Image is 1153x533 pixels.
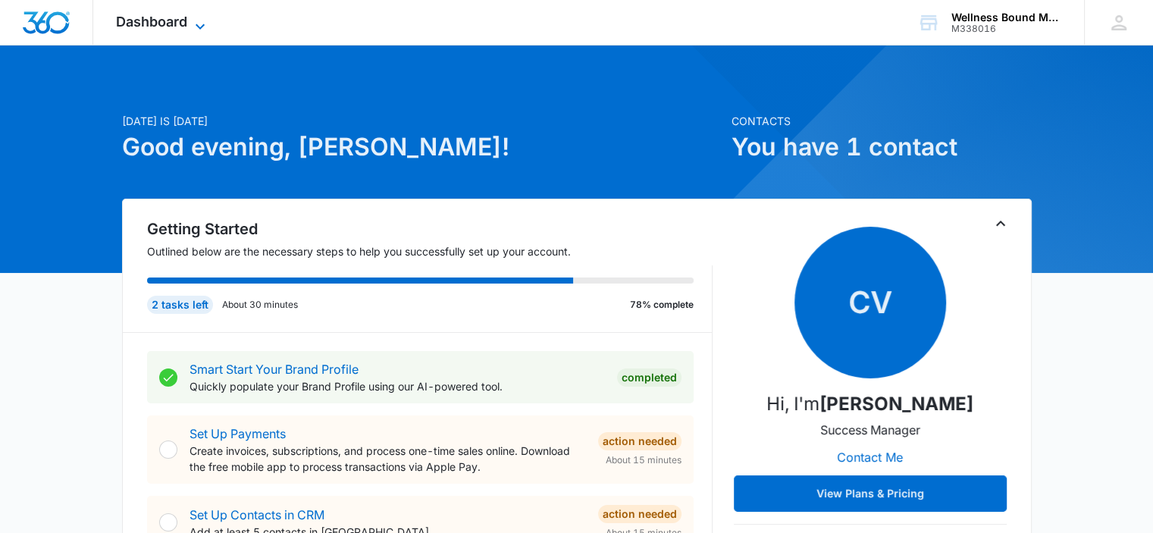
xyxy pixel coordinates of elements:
[630,298,694,312] p: 78% complete
[822,439,918,475] button: Contact Me
[122,129,722,165] h1: Good evening, [PERSON_NAME]!
[190,443,586,475] p: Create invoices, subscriptions, and process one-time sales online. Download the free mobile app t...
[606,453,681,467] span: About 15 minutes
[794,227,946,378] span: Cv
[116,14,187,30] span: Dashboard
[732,113,1032,129] p: Contacts
[190,426,286,441] a: Set Up Payments
[992,215,1010,233] button: Toggle Collapse
[147,296,213,314] div: 2 tasks left
[732,129,1032,165] h1: You have 1 contact
[147,218,713,240] h2: Getting Started
[598,505,681,523] div: Action Needed
[766,390,973,418] p: Hi, I'm
[951,24,1062,34] div: account id
[820,421,920,439] p: Success Manager
[598,432,681,450] div: Action Needed
[819,393,973,415] strong: [PERSON_NAME]
[190,507,324,522] a: Set Up Contacts in CRM
[734,475,1007,512] button: View Plans & Pricing
[951,11,1062,24] div: account name
[122,113,722,129] p: [DATE] is [DATE]
[147,243,713,259] p: Outlined below are the necessary steps to help you successfully set up your account.
[617,368,681,387] div: Completed
[190,362,359,377] a: Smart Start Your Brand Profile
[190,378,605,394] p: Quickly populate your Brand Profile using our AI-powered tool.
[222,298,298,312] p: About 30 minutes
